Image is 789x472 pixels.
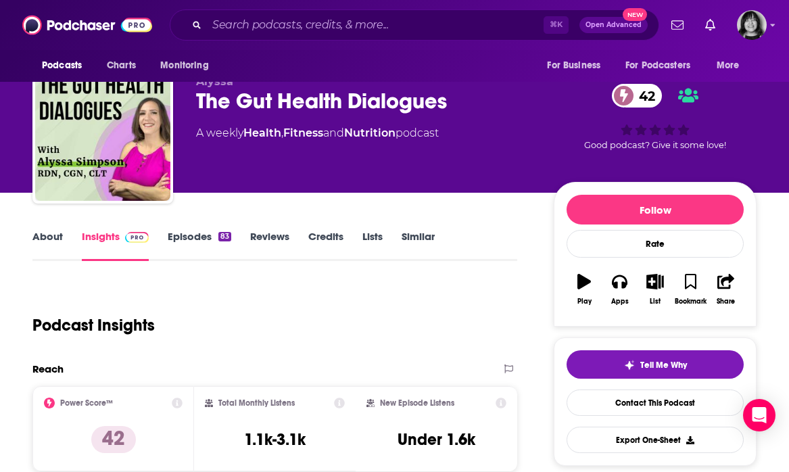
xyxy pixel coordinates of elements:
[611,298,629,306] div: Apps
[577,298,592,306] div: Play
[243,126,281,139] a: Health
[675,298,707,306] div: Bookmark
[42,56,82,75] span: Podcasts
[537,53,617,78] button: open menu
[107,56,136,75] span: Charts
[567,265,602,314] button: Play
[196,125,439,141] div: A weekly podcast
[638,265,673,314] button: List
[567,427,744,453] button: Export One-Sheet
[737,10,767,40] img: User Profile
[554,75,757,159] div: 42Good podcast? Give it some love!
[380,398,454,408] h2: New Episode Listens
[168,230,231,261] a: Episodes83
[567,230,744,258] div: Rate
[35,66,170,201] img: The Gut Health Dialogues
[170,9,659,41] div: Search podcasts, credits, & more...
[32,315,155,335] h1: Podcast Insights
[244,429,306,450] h3: 1.1k-3.1k
[707,53,757,78] button: open menu
[218,232,231,241] div: 83
[32,53,99,78] button: open menu
[617,53,710,78] button: open menu
[602,265,637,314] button: Apps
[585,22,642,28] span: Open Advanced
[584,140,726,150] span: Good podcast? Give it some love!
[567,350,744,379] button: tell me why sparkleTell Me Why
[650,298,661,306] div: List
[32,230,63,261] a: About
[32,362,64,375] h2: Reach
[281,126,283,139] span: ,
[567,195,744,225] button: Follow
[323,126,344,139] span: and
[717,56,740,75] span: More
[640,360,687,371] span: Tell Me Why
[544,16,569,34] span: ⌘ K
[60,398,113,408] h2: Power Score™
[160,56,208,75] span: Monitoring
[151,53,226,78] button: open menu
[700,14,721,37] a: Show notifications dropdown
[625,84,662,108] span: 42
[250,230,289,261] a: Reviews
[98,53,144,78] a: Charts
[283,126,323,139] a: Fitness
[709,265,744,314] button: Share
[625,56,690,75] span: For Podcasters
[666,14,689,37] a: Show notifications dropdown
[737,10,767,40] button: Show profile menu
[567,390,744,416] a: Contact This Podcast
[125,232,149,243] img: Podchaser Pro
[91,426,136,453] p: 42
[362,230,383,261] a: Lists
[22,12,152,38] img: Podchaser - Follow, Share and Rate Podcasts
[207,14,544,36] input: Search podcasts, credits, & more...
[82,230,149,261] a: InsightsPodchaser Pro
[743,399,775,431] div: Open Intercom Messenger
[673,265,708,314] button: Bookmark
[308,230,343,261] a: Credits
[218,398,295,408] h2: Total Monthly Listens
[737,10,767,40] span: Logged in as parkdalepublicity1
[624,360,635,371] img: tell me why sparkle
[623,8,647,21] span: New
[717,298,735,306] div: Share
[402,230,435,261] a: Similar
[344,126,396,139] a: Nutrition
[547,56,600,75] span: For Business
[612,84,662,108] a: 42
[579,17,648,33] button: Open AdvancedNew
[398,429,475,450] h3: Under 1.6k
